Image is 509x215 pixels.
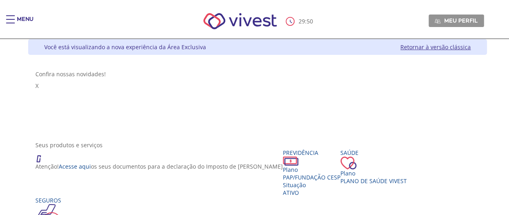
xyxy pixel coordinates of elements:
[283,173,340,181] span: PAP/Fundação CESP
[307,17,313,25] span: 50
[35,70,480,133] section: <span lang="pt-BR" dir="ltr">Visualizador do Conteúdo da Web</span> 1
[435,18,441,24] img: Meu perfil
[340,169,407,177] div: Plano
[283,181,340,189] div: Situação
[283,189,299,196] span: Ativo
[44,43,206,51] div: Você está visualizando a nova experiência da Área Exclusiva
[35,82,39,90] span: X
[340,149,407,157] div: Saúde
[194,4,286,38] img: Vivest
[283,166,340,173] div: Plano
[299,17,305,25] span: 29
[35,141,480,149] div: Seus produtos e serviços
[35,149,49,163] img: ico_atencao.png
[35,196,135,204] div: Seguros
[340,157,357,169] img: ico_coracao.png
[286,17,315,26] div: :
[400,43,471,51] a: Retornar à versão clássica
[283,149,340,196] a: Previdência PlanoPAP/Fundação CESP SituaçãoAtivo
[283,149,340,157] div: Previdência
[340,149,407,185] a: Saúde PlanoPlano de Saúde VIVEST
[283,157,299,166] img: ico_dinheiro.png
[340,177,407,185] span: Plano de Saúde VIVEST
[444,17,478,24] span: Meu perfil
[429,15,484,27] a: Meu perfil
[35,70,480,78] div: Confira nossas novidades!
[59,163,91,170] a: Acesse aqui
[35,163,283,170] p: Atenção! os seus documentos para a declaração do Imposto de [PERSON_NAME]
[17,15,33,31] div: Menu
